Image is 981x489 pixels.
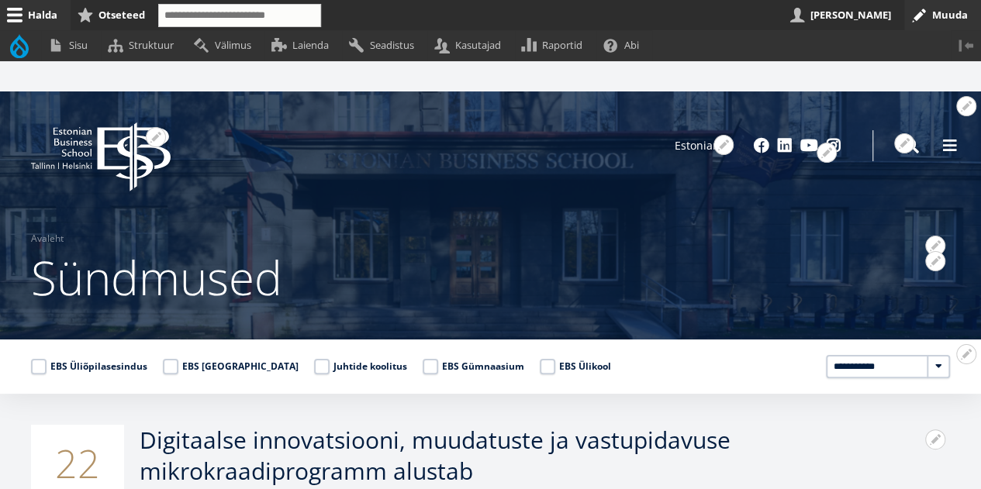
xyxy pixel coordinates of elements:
button: Avatud Breadcrumb seaded [925,236,945,256]
h1: Sündmused [31,246,950,308]
a: Seadistus [342,30,427,60]
button: Avatud seaded [894,133,914,153]
label: EBS Gümnaasium [423,359,524,374]
button: Vertikaalasend [951,30,981,60]
a: Laienda [264,30,342,60]
a: Struktuur [101,30,187,60]
a: Abi [596,30,652,60]
a: Raportid [515,30,596,60]
button: Avatud seaded [146,127,166,147]
label: EBS [GEOGRAPHIC_DATA] [163,359,299,374]
button: Avatud seaded [925,429,945,449]
a: Avaleht [31,231,64,246]
button: Avatud seaded [956,344,976,364]
a: Instagram [826,138,841,153]
a: Välimus [187,30,264,60]
a: Facebook [754,138,769,153]
button: Avatud seaded [956,96,976,116]
label: EBS Ülikool [540,359,611,374]
a: Youtube [800,138,818,153]
button: Avatud seaded [713,135,734,155]
label: Juhtide koolitus [314,359,407,374]
button: Avatud seaded [925,251,945,271]
label: EBS Üliõpilasesindus [31,359,147,374]
a: Sisu [41,30,101,60]
button: Avatud Social Links seaded [817,143,837,163]
a: Linkedin [777,138,793,153]
a: Kasutajad [427,30,514,60]
span: Digitaalse innovatsiooni, muudatuste ja vastupidavuse mikrokraadiprogramm alustab [140,424,731,487]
